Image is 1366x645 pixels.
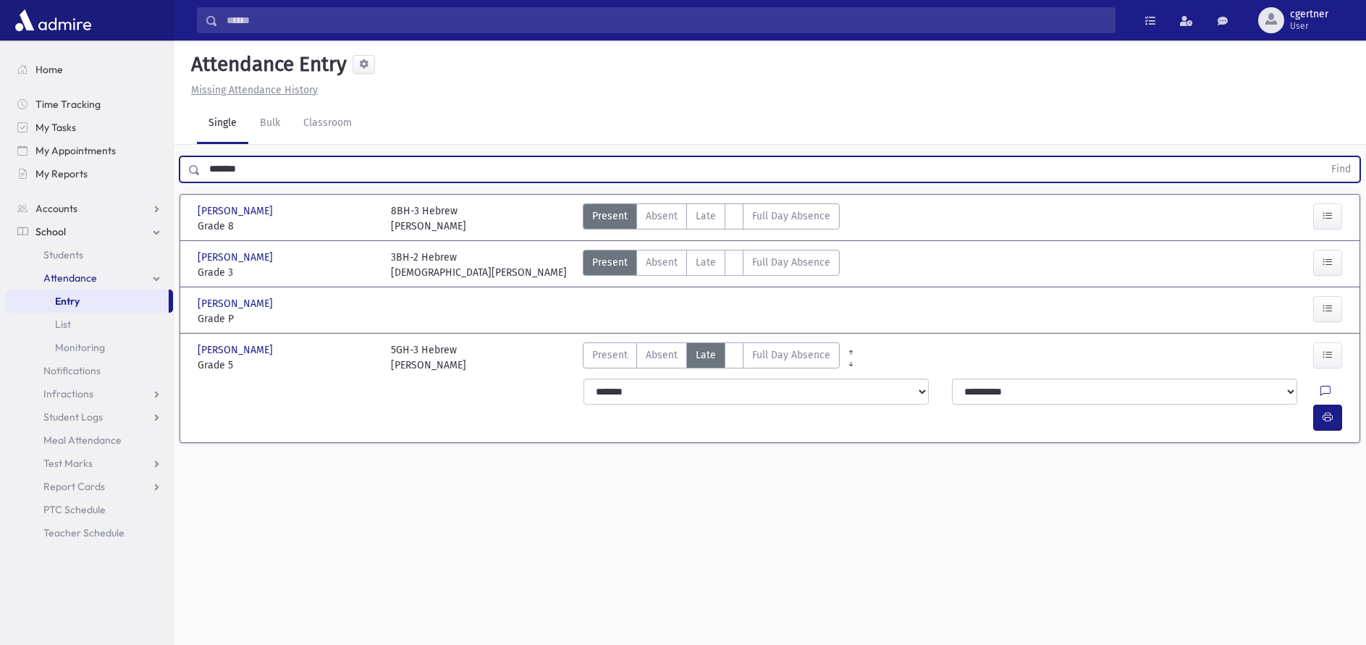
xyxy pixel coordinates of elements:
[6,266,173,290] a: Attendance
[198,265,376,280] span: Grade 3
[6,405,173,429] a: Student Logs
[35,167,88,180] span: My Reports
[1323,157,1359,182] button: Find
[646,255,678,270] span: Absent
[185,52,347,77] h5: Attendance Entry
[43,457,93,470] span: Test Marks
[6,162,173,185] a: My Reports
[12,6,95,35] img: AdmirePro
[197,104,248,144] a: Single
[1290,20,1328,32] span: User
[55,318,71,331] span: List
[6,116,173,139] a: My Tasks
[646,208,678,224] span: Absent
[6,197,173,220] a: Accounts
[646,347,678,363] span: Absent
[198,250,276,265] span: [PERSON_NAME]
[696,347,716,363] span: Late
[752,255,830,270] span: Full Day Absence
[35,63,63,76] span: Home
[6,313,173,336] a: List
[6,336,173,359] a: Monitoring
[6,243,173,266] a: Students
[198,342,276,358] span: [PERSON_NAME]
[43,364,101,377] span: Notifications
[185,84,318,96] a: Missing Attendance History
[752,347,830,363] span: Full Day Absence
[6,475,173,498] a: Report Cards
[55,341,105,354] span: Monitoring
[248,104,292,144] a: Bulk
[696,255,716,270] span: Late
[43,526,125,539] span: Teacher Schedule
[6,93,173,116] a: Time Tracking
[43,503,106,516] span: PTC Schedule
[6,382,173,405] a: Infractions
[35,98,101,111] span: Time Tracking
[43,271,97,284] span: Attendance
[6,498,173,521] a: PTC Schedule
[218,7,1115,33] input: Search
[35,225,66,238] span: School
[391,342,466,373] div: 5GH-3 Hebrew [PERSON_NAME]
[583,342,840,373] div: AttTypes
[43,410,103,423] span: Student Logs
[696,208,716,224] span: Late
[6,58,173,81] a: Home
[198,296,276,311] span: [PERSON_NAME]
[592,255,628,270] span: Present
[6,220,173,243] a: School
[35,144,116,157] span: My Appointments
[752,208,830,224] span: Full Day Absence
[6,429,173,452] a: Meal Attendance
[43,480,105,493] span: Report Cards
[198,203,276,219] span: [PERSON_NAME]
[43,434,122,447] span: Meal Attendance
[592,208,628,224] span: Present
[583,250,840,280] div: AttTypes
[43,248,83,261] span: Students
[55,295,80,308] span: Entry
[1290,9,1328,20] span: cgertner
[391,203,466,234] div: 8BH-3 Hebrew [PERSON_NAME]
[6,452,173,475] a: Test Marks
[6,521,173,544] a: Teacher Schedule
[198,358,376,373] span: Grade 5
[583,203,840,234] div: AttTypes
[6,359,173,382] a: Notifications
[198,219,376,234] span: Grade 8
[35,121,76,134] span: My Tasks
[191,84,318,96] u: Missing Attendance History
[391,250,567,280] div: 3BH-2 Hebrew [DEMOGRAPHIC_DATA][PERSON_NAME]
[198,311,376,326] span: Grade P
[35,202,77,215] span: Accounts
[6,290,169,313] a: Entry
[6,139,173,162] a: My Appointments
[43,387,93,400] span: Infractions
[592,347,628,363] span: Present
[292,104,363,144] a: Classroom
